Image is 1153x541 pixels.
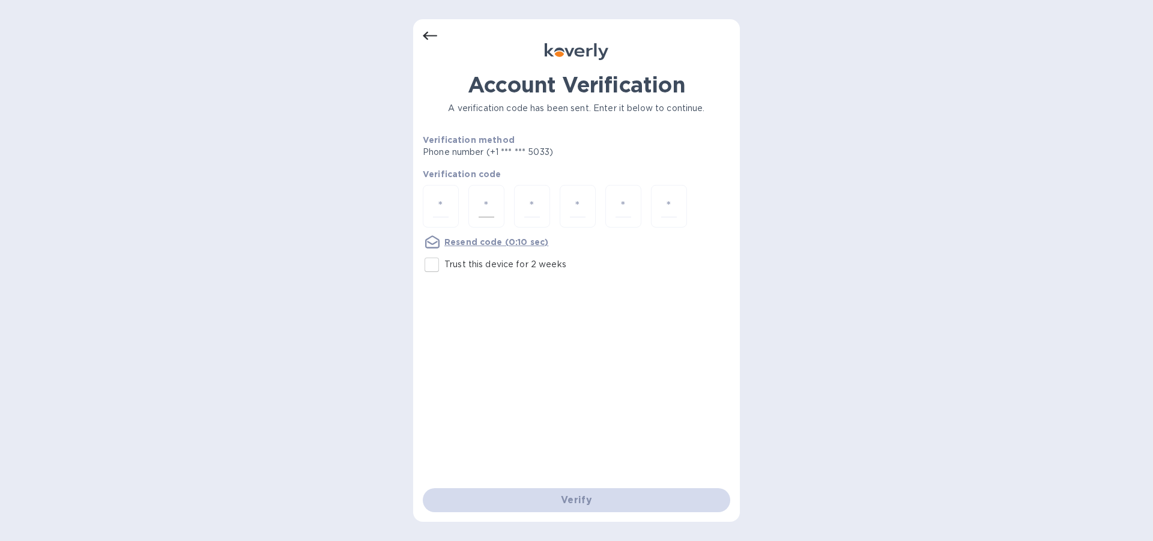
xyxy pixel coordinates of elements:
[423,135,515,145] b: Verification method
[423,146,645,159] p: Phone number (+1 *** *** 5033)
[423,102,730,115] p: A verification code has been sent. Enter it below to continue.
[423,168,730,180] p: Verification code
[444,258,566,271] p: Trust this device for 2 weeks
[423,72,730,97] h1: Account Verification
[444,237,548,247] u: Resend code (0:10 sec)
